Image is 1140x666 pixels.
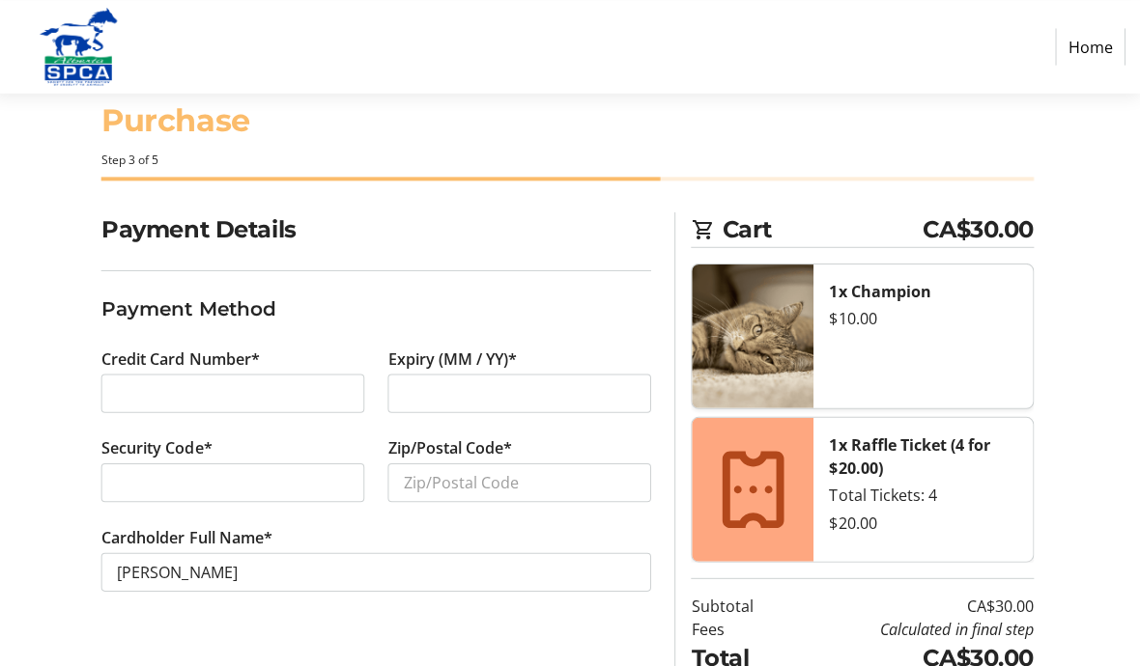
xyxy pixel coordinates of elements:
div: $20.00 [830,508,1016,531]
h2: Payment Details [106,210,653,245]
iframe: Secure CVC input frame [122,468,353,491]
td: Calculated in final step [791,614,1034,637]
td: Subtotal [693,591,791,614]
h1: Purchase [106,97,1033,143]
iframe: Secure card number input frame [122,379,353,402]
img: Champion [694,263,814,405]
strong: 1x Raffle Ticket (4 for $20.00) [830,431,990,476]
a: Home [1055,28,1125,65]
strong: 1x Champion [830,279,931,300]
td: CA$30.00 [791,591,1034,614]
label: Expiry (MM / YY)* [391,345,520,368]
h3: Payment Method [106,292,653,321]
input: Zip/Postal Code [391,460,653,499]
iframe: Secure expiration date input frame [407,379,638,402]
label: Zip/Postal Code* [391,433,515,457]
span: Cart [724,210,923,245]
img: Alberta SPCA's Logo [15,8,153,85]
label: Credit Card Number* [106,345,264,368]
div: Total Tickets: 4 [830,481,1016,504]
span: CA$30.00 [924,210,1034,245]
div: Step 3 of 5 [106,151,1033,168]
td: Fees [693,614,791,637]
label: Cardholder Full Name* [106,522,276,545]
label: Security Code* [106,433,216,457]
input: Card Holder Name [106,549,653,588]
div: $10.00 [830,305,1016,328]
